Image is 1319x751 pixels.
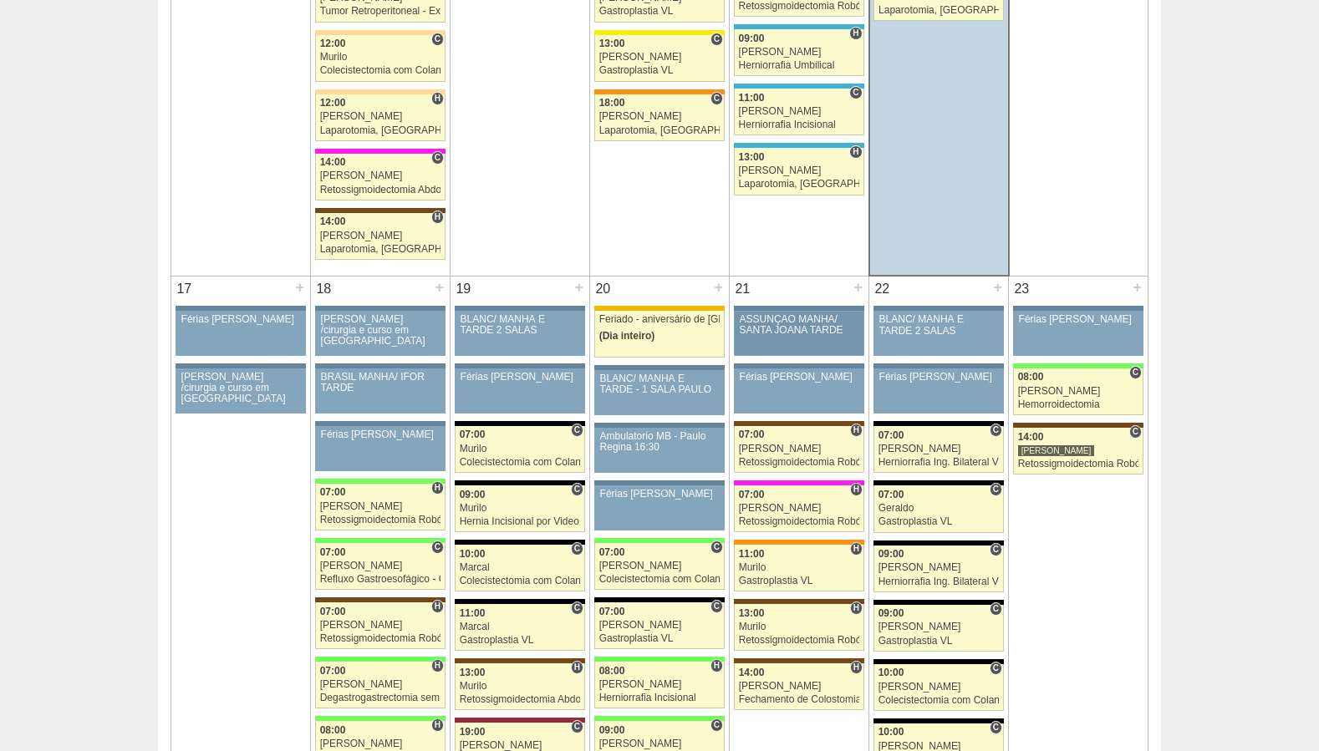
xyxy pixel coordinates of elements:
[739,444,860,454] div: [PERSON_NAME]
[455,604,585,651] a: C 11:00 Marcal Gastroplastia VL
[460,694,581,705] div: Retossigmoidectomia Abdominal VL
[460,562,581,573] div: Marcal
[739,694,860,705] div: Fechamento de Colostomia ou Enterostomia
[873,306,1004,311] div: Key: Aviso
[878,516,1000,527] div: Gastroplastia VL
[739,607,765,619] span: 13:00
[734,306,864,311] div: Key: Aviso
[739,60,859,71] div: Herniorrafia Umbilical
[873,659,1004,664] div: Key: Blanc
[460,622,581,632] div: Marcal
[739,33,765,44] span: 09:00
[734,24,864,29] div: Key: Neomater
[599,314,721,325] div: Feriado - aniversário de [GEOGRAPHIC_DATA]
[293,277,307,298] div: +
[571,424,583,437] span: Consultório
[315,657,446,662] div: Key: Brasil
[460,681,581,692] div: Murilo
[181,314,301,325] div: Férias [PERSON_NAME]
[320,65,441,76] div: Colecistectomia com Colangiografia VL
[850,483,863,496] span: Hospital
[873,540,1004,545] div: Key: Blanc
[873,480,1004,485] div: Key: Blanc
[599,561,721,571] div: [PERSON_NAME]
[594,306,725,311] div: Key: Feriado
[594,30,725,35] div: Key: Santa Rita
[878,429,904,441] span: 07:00
[320,97,346,109] span: 12:00
[1129,366,1142,379] span: Consultório
[879,372,999,383] div: Férias [PERSON_NAME]
[460,489,486,500] span: 09:00
[181,372,301,405] div: [PERSON_NAME] /cirurgia e curso em [GEOGRAPHIC_DATA]
[734,368,864,414] a: Férias [PERSON_NAME]
[461,314,580,336] div: BLANC/ MANHÃ E TARDE 2 SALAS
[1130,277,1144,298] div: +
[1018,444,1095,457] div: [PERSON_NAME]
[599,633,721,644] div: Gastroplastia VL
[878,695,1000,706] div: Colecistectomia com Colangiografia VL
[849,145,862,159] span: Hospital
[455,599,585,604] div: Key: Blanc
[171,277,197,302] div: 17
[455,485,585,532] a: C 09:00 Murilo Hernia Incisional por Video
[990,662,1002,675] span: Consultório
[315,543,446,590] a: C 07:00 [PERSON_NAME] Refluxo Gastroesofágico - Cirurgia VL
[1013,311,1143,356] a: Férias [PERSON_NAME]
[315,602,446,649] a: H 07:00 [PERSON_NAME] Retossigmoidectomia Robótica
[455,658,585,663] div: Key: Santa Joana
[710,718,723,732] span: Consultório
[734,89,864,135] a: C 11:00 [PERSON_NAME] Herniorrafia Incisional
[734,604,864,651] a: H 13:00 Murilo Retossigmoidectomia Robótica
[739,165,859,176] div: [PERSON_NAME]
[878,607,904,619] span: 09:00
[455,718,585,723] div: Key: Sírio Libanês
[455,306,585,311] div: Key: Aviso
[990,483,1002,496] span: Consultório
[320,216,346,227] span: 14:00
[599,620,721,631] div: [PERSON_NAME]
[849,86,862,99] span: Consultório
[600,489,720,500] div: Férias [PERSON_NAME]
[321,314,441,348] div: [PERSON_NAME] /cirurgia e curso em [GEOGRAPHIC_DATA]
[734,545,864,591] a: H 11:00 Murilo Gastroplastia VL
[740,372,859,383] div: Férias [PERSON_NAME]
[878,636,1000,647] div: Gastroplastia VL
[455,311,585,356] a: BLANC/ MANHÃ E TARDE 2 SALAS
[990,543,1002,556] span: Consultório
[315,89,446,94] div: Key: Bartira
[878,667,904,678] span: 10:00
[571,601,583,615] span: Consultório
[849,27,862,40] span: Hospital
[851,277,865,298] div: +
[734,480,864,485] div: Key: Pro Matre
[315,716,446,721] div: Key: Brasil
[739,667,765,678] span: 14:00
[311,277,337,302] div: 18
[599,52,721,63] div: [PERSON_NAME]
[873,311,1004,356] a: BLANC/ MANHÃ E TARDE 2 SALAS
[460,667,486,678] span: 13:00
[878,457,1000,468] div: Herniorrafia Ing. Bilateral VL
[460,444,581,454] div: Murilo
[594,365,725,370] div: Key: Aviso
[315,662,446,708] a: H 07:00 [PERSON_NAME] Degastrogastrectomia sem vago
[878,682,1000,693] div: [PERSON_NAME]
[878,5,999,16] div: Laparotomia, [GEOGRAPHIC_DATA], Drenagem, Bridas VL
[599,111,721,122] div: [PERSON_NAME]
[739,1,859,12] div: Retossigmoidectomia Robótica
[1013,363,1143,368] div: Key: Brasil
[320,52,441,63] div: Murilo
[594,602,725,649] a: C 07:00 [PERSON_NAME] Gastroplastia VL
[878,576,1000,587] div: Herniorrafia Ing. Bilateral VL
[734,148,864,195] a: H 13:00 [PERSON_NAME] Laparotomia, [GEOGRAPHIC_DATA], Drenagem, Bridas VL
[850,424,863,437] span: Hospital
[431,540,444,554] span: Consultório
[315,311,446,356] a: [PERSON_NAME] /cirurgia e curso em [GEOGRAPHIC_DATA]
[460,503,581,514] div: Murilo
[460,548,486,560] span: 10:00
[710,33,723,46] span: Consultório
[460,457,581,468] div: Colecistectomia com Colangiografia VL
[176,368,306,414] a: [PERSON_NAME] /cirurgia e curso em [GEOGRAPHIC_DATA]
[460,429,486,440] span: 07:00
